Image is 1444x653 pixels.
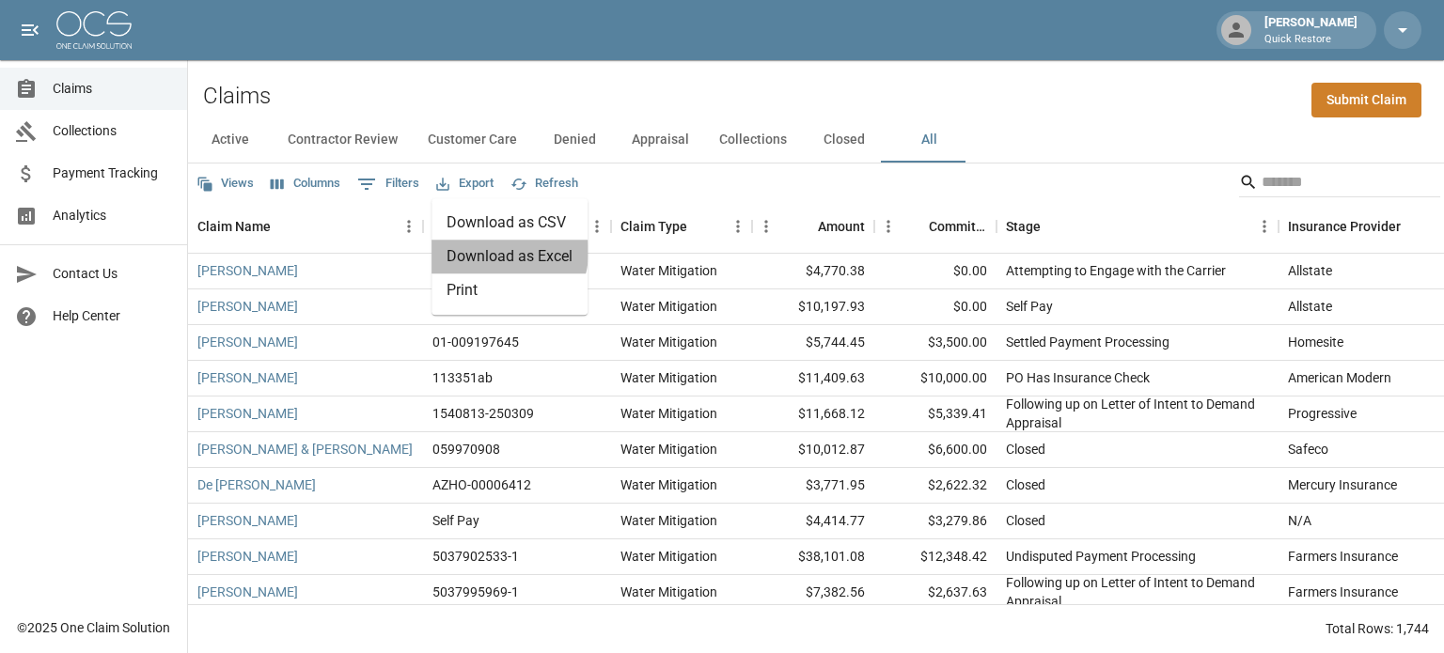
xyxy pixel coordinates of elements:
div: Claim Name [197,200,271,253]
button: open drawer [11,11,49,49]
button: All [887,117,971,163]
div: Undisputed Payment Processing [1006,547,1196,566]
div: Amount [752,200,874,253]
button: Contractor Review [273,117,413,163]
div: Water Mitigation [620,404,717,423]
a: [PERSON_NAME] & [PERSON_NAME] [197,440,413,459]
div: $3,500.00 [874,325,997,361]
div: Farmers Insurance [1288,583,1398,601]
div: Following up on Letter of Intent to Demand Appraisal [1006,573,1269,611]
div: $10,197.93 [752,289,874,325]
div: Safeco [1288,440,1328,459]
a: [PERSON_NAME] [197,261,298,280]
a: De [PERSON_NAME] [197,475,316,494]
div: $0.00 [874,254,997,289]
div: Allstate [1288,261,1332,280]
button: Export [432,169,498,198]
div: Claim Type [611,200,752,253]
span: Collections [53,121,172,141]
div: Total Rows: 1,744 [1326,619,1429,638]
button: Menu [724,212,752,241]
li: Download as CSV [432,206,588,240]
div: Committed Amount [874,200,997,253]
button: Collections [704,117,802,163]
div: Mercury Insurance [1288,475,1397,494]
a: [PERSON_NAME] [197,404,298,423]
div: $3,771.95 [752,468,874,504]
div: $0.00 [874,289,997,325]
div: Water Mitigation [620,583,717,601]
div: Stage [997,200,1279,253]
div: 059970908 [432,440,500,459]
div: $12,348.42 [874,539,997,575]
div: 113351ab [432,368,493,387]
button: Views [192,169,259,198]
span: Contact Us [53,264,172,284]
div: © 2025 One Claim Solution [17,618,170,637]
button: Sort [271,213,297,240]
div: 5037995969-1 [432,583,519,601]
button: Active [188,117,273,163]
div: Water Mitigation [620,297,717,316]
button: Menu [874,212,902,241]
div: $5,744.45 [752,325,874,361]
div: N/A [1288,511,1311,530]
div: Insurance Provider [1288,200,1401,253]
div: AZHO-00006412 [432,475,531,494]
button: Customer Care [413,117,532,163]
div: Claim Number [423,200,611,253]
div: $2,637.63 [874,575,997,611]
button: Refresh [506,169,583,198]
div: Settled Payment Processing [1006,333,1169,351]
div: $7,382.56 [752,575,874,611]
button: Denied [532,117,617,163]
div: Closed [1006,511,1045,530]
div: Self Pay [1006,297,1053,316]
div: Claim Type [620,200,687,253]
div: Following up on Letter of Intent to Demand Appraisal [1006,395,1269,432]
div: Search [1239,167,1440,201]
div: Amount [818,200,865,253]
div: $3,279.86 [874,504,997,539]
div: dynamic tabs [188,117,1444,163]
button: Menu [1250,212,1279,241]
button: Closed [802,117,887,163]
div: Self Pay [432,511,479,530]
div: Committed Amount [929,200,987,253]
a: Submit Claim [1311,83,1421,117]
li: Download as Excel [432,240,588,273]
span: Analytics [53,206,172,225]
div: $11,668.12 [752,396,874,432]
div: 01-009197645 [432,333,519,351]
div: [PERSON_NAME] [1257,13,1365,47]
div: Claim Name [188,200,423,253]
div: Allstate [1288,297,1332,316]
div: Water Mitigation [620,368,717,387]
div: $4,414.77 [752,504,874,539]
a: [PERSON_NAME] [197,333,298,351]
div: Homesite [1288,333,1343,351]
div: Water Mitigation [620,547,717,566]
div: Progressive [1288,404,1357,423]
div: 1540813-250309 [432,404,534,423]
div: 5037902533-1 [432,547,519,566]
button: Menu [583,212,611,241]
button: Sort [902,213,929,240]
span: Payment Tracking [53,163,172,183]
a: [PERSON_NAME] [197,547,298,566]
div: Closed [1006,440,1045,459]
button: Sort [687,213,714,240]
div: Water Mitigation [620,261,717,280]
ul: Export [432,198,588,315]
div: $5,339.41 [874,396,997,432]
div: Stage [1006,200,1041,253]
button: Menu [752,212,780,241]
h2: Claims [203,83,271,110]
div: Water Mitigation [620,333,717,351]
button: Menu [395,212,423,241]
div: Water Mitigation [620,475,717,494]
span: Help Center [53,306,172,326]
img: ocs-logo-white-transparent.png [56,11,132,49]
a: [PERSON_NAME] [197,368,298,387]
a: [PERSON_NAME] [197,297,298,316]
